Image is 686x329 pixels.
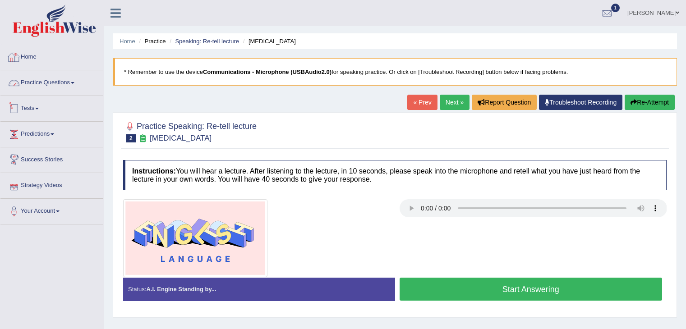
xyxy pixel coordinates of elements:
[0,70,103,93] a: Practice Questions
[150,134,212,142] small: [MEDICAL_DATA]
[611,4,620,12] span: 1
[137,37,166,46] li: Practice
[120,38,135,45] a: Home
[440,95,470,110] a: Next »
[472,95,537,110] button: Report Question
[407,95,437,110] a: « Prev
[175,38,239,45] a: Speaking: Re-tell lecture
[0,45,103,67] a: Home
[539,95,622,110] a: Troubleshoot Recording
[0,122,103,144] a: Predictions
[146,286,216,292] strong: A.I. Engine Standing by...
[113,58,677,86] blockquote: * Remember to use the device for speaking practice. Or click on [Troubleshoot Recording] button b...
[203,69,331,75] b: Communications - Microphone (USBAudio2.0)
[138,134,147,143] small: Exam occurring question
[400,278,663,301] button: Start Answering
[123,120,257,142] h2: Practice Speaking: Re-tell lecture
[0,199,103,221] a: Your Account
[0,96,103,119] a: Tests
[0,173,103,196] a: Strategy Videos
[123,160,667,190] h4: You will hear a lecture. After listening to the lecture, in 10 seconds, please speak into the mic...
[241,37,296,46] li: [MEDICAL_DATA]
[126,134,136,142] span: 2
[625,95,675,110] button: Re-Attempt
[132,167,176,175] b: Instructions:
[123,278,395,301] div: Status:
[0,147,103,170] a: Success Stories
